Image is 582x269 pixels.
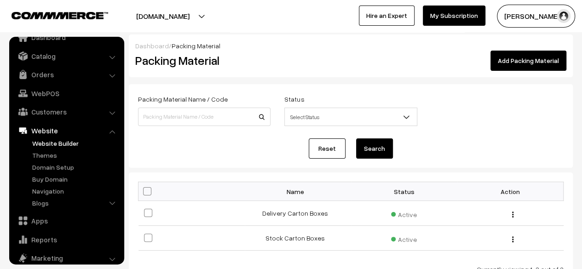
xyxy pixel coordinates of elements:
[490,51,566,71] a: Add Packing Material
[284,108,417,126] span: Select Status
[138,108,271,126] input: Packing Material Name / Code
[391,232,417,244] span: Active
[512,212,513,217] img: Menu
[30,150,121,160] a: Themes
[12,103,121,120] a: Customers
[30,198,121,208] a: Blogs
[557,9,570,23] img: user
[30,138,121,148] a: Website Builder
[12,12,108,19] img: COMMMERCE
[30,162,121,172] a: Domain Setup
[284,94,304,104] label: Status
[172,42,220,50] span: Packing Material
[497,5,575,28] button: [PERSON_NAME]
[265,234,325,242] a: Stock Carton Boxes
[12,212,121,229] a: Apps
[309,138,346,159] a: Reset
[12,48,121,64] a: Catalog
[12,250,121,266] a: Marketing
[351,182,457,201] th: Status
[262,209,328,217] a: Delivery Carton Boxes
[12,9,92,20] a: COMMMERCE
[12,122,121,139] a: Website
[359,6,415,26] a: Hire an Expert
[457,182,564,201] th: Action
[12,85,121,102] a: WebPOS
[356,138,393,159] button: Search
[135,53,344,68] h2: Packing Material
[135,41,566,51] div: /
[512,236,513,242] img: Menu
[135,42,169,50] a: Dashboard
[391,207,417,219] span: Active
[285,109,416,125] span: Select Status
[423,6,485,26] a: My Subscription
[138,94,228,104] label: Packing Material Name / Code
[245,182,351,201] th: Name
[104,5,222,28] button: [DOMAIN_NAME]
[12,231,121,248] a: Reports
[30,186,121,196] a: Navigation
[12,29,121,46] a: Dashboard
[30,174,121,184] a: Buy Domain
[12,66,121,83] a: Orders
